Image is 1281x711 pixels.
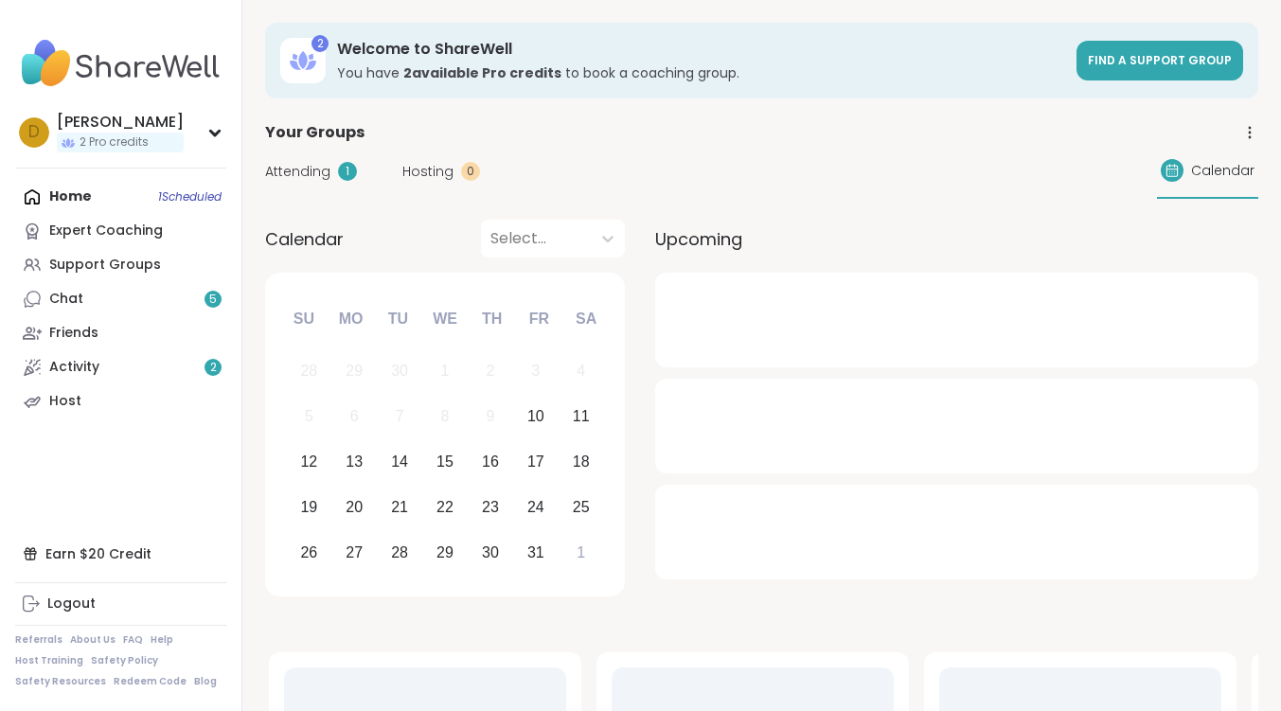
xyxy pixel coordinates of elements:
div: Choose Monday, October 27th, 2025 [334,532,375,573]
div: Choose Thursday, October 30th, 2025 [471,532,511,573]
div: Choose Sunday, October 26th, 2025 [289,532,329,573]
div: 29 [436,540,454,565]
div: 14 [391,449,408,474]
span: Hosting [402,162,454,182]
div: 16 [482,449,499,474]
div: 18 [573,449,590,474]
a: FAQ [123,633,143,647]
div: Tu [377,298,418,340]
span: Find a support group [1088,52,1232,68]
a: Referrals [15,633,62,647]
div: Choose Friday, October 17th, 2025 [515,442,556,483]
div: 5 [305,403,313,429]
div: Not available Wednesday, October 1st, 2025 [425,351,466,392]
div: Not available Tuesday, October 7th, 2025 [380,397,420,437]
div: 1 [577,540,585,565]
div: 19 [300,494,317,520]
div: Choose Saturday, October 11th, 2025 [560,397,601,437]
a: Find a support group [1076,41,1243,80]
h3: You have to book a coaching group. [337,63,1065,82]
span: Upcoming [655,226,742,252]
div: 20 [346,494,363,520]
div: Choose Tuesday, October 28th, 2025 [380,532,420,573]
div: 26 [300,540,317,565]
div: 30 [482,540,499,565]
div: Not available Wednesday, October 8th, 2025 [425,397,466,437]
span: 5 [209,292,217,308]
div: Choose Friday, October 24th, 2025 [515,487,556,527]
div: Choose Sunday, October 19th, 2025 [289,487,329,527]
span: 2 [210,360,217,376]
div: Choose Wednesday, October 29th, 2025 [425,532,466,573]
a: About Us [70,633,116,647]
span: Your Groups [265,121,365,144]
div: 7 [396,403,404,429]
div: We [424,298,466,340]
span: Calendar [1191,161,1254,181]
a: Activity2 [15,350,226,384]
div: Choose Monday, October 13th, 2025 [334,442,375,483]
div: Choose Saturday, October 18th, 2025 [560,442,601,483]
a: Host [15,384,226,418]
b: 2 available Pro credit s [403,63,561,82]
div: 6 [350,403,359,429]
div: Not available Saturday, October 4th, 2025 [560,351,601,392]
div: 2 [311,35,329,52]
div: 21 [391,494,408,520]
div: 1 [338,162,357,181]
div: [PERSON_NAME] [57,112,184,133]
a: Logout [15,587,226,621]
div: Chat [49,290,83,309]
div: 24 [527,494,544,520]
div: 11 [573,403,590,429]
div: Not available Monday, September 29th, 2025 [334,351,375,392]
a: Support Groups [15,248,226,282]
span: 2 Pro credits [80,134,149,151]
a: Safety Policy [91,654,158,667]
div: 3 [531,358,540,383]
div: month 2025-10 [286,348,603,575]
div: Choose Thursday, October 23rd, 2025 [471,487,511,527]
div: Choose Wednesday, October 15th, 2025 [425,442,466,483]
div: 0 [461,162,480,181]
div: 30 [391,358,408,383]
div: 22 [436,494,454,520]
div: 29 [346,358,363,383]
span: D [28,120,40,145]
div: 12 [300,449,317,474]
div: 1 [441,358,450,383]
div: 17 [527,449,544,474]
div: Activity [49,358,99,377]
a: Safety Resources [15,675,106,688]
a: Friends [15,316,226,350]
div: 31 [527,540,544,565]
a: Chat5 [15,282,226,316]
a: Help [151,633,173,647]
div: Not available Thursday, October 2nd, 2025 [471,351,511,392]
div: Logout [47,595,96,613]
a: Blog [194,675,217,688]
h3: Welcome to ShareWell [337,39,1065,60]
div: Choose Tuesday, October 21st, 2025 [380,487,420,527]
div: 28 [391,540,408,565]
div: 23 [482,494,499,520]
div: Choose Friday, October 31st, 2025 [515,532,556,573]
div: Not available Sunday, September 28th, 2025 [289,351,329,392]
div: Not available Monday, October 6th, 2025 [334,397,375,437]
div: 9 [486,403,494,429]
span: Calendar [265,226,344,252]
div: 4 [577,358,585,383]
div: Fr [518,298,560,340]
div: Choose Saturday, November 1st, 2025 [560,532,601,573]
a: Expert Coaching [15,214,226,248]
div: Choose Saturday, October 25th, 2025 [560,487,601,527]
div: 25 [573,494,590,520]
div: Su [283,298,325,340]
div: Host [49,392,81,411]
div: Earn $20 Credit [15,537,226,571]
div: Mo [329,298,371,340]
div: 10 [527,403,544,429]
img: ShareWell Nav Logo [15,30,226,97]
div: Choose Thursday, October 16th, 2025 [471,442,511,483]
a: Redeem Code [114,675,187,688]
